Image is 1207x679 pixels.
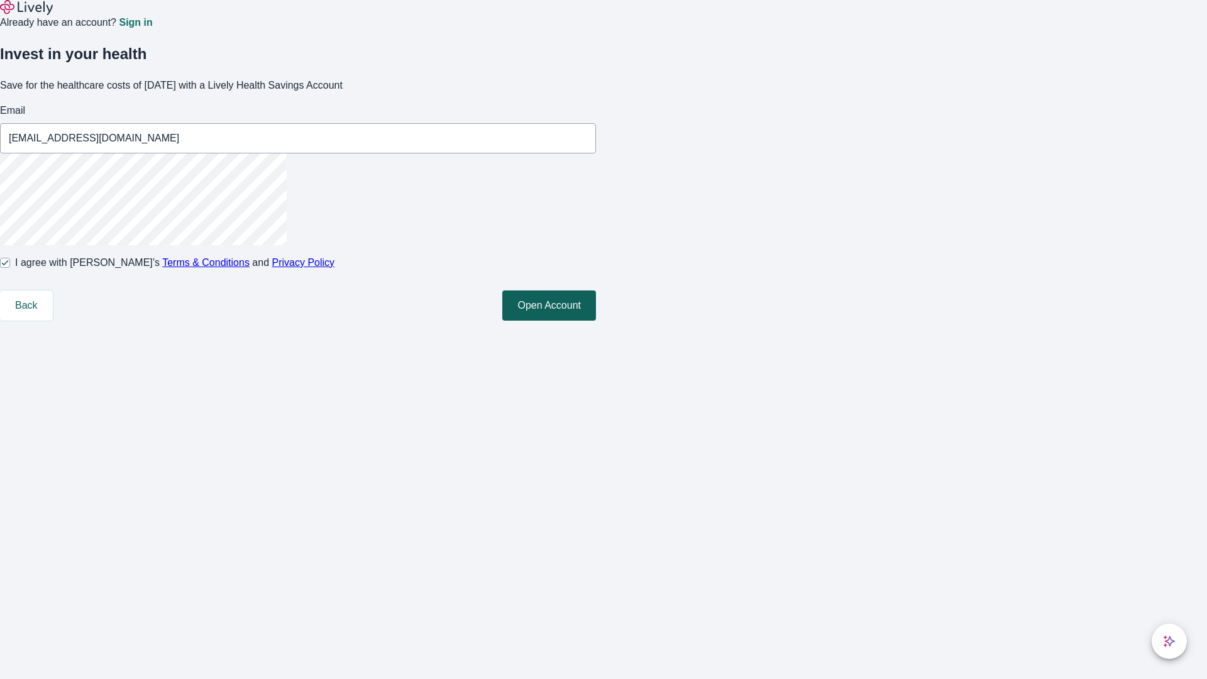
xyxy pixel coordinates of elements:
button: chat [1152,624,1187,659]
a: Privacy Policy [272,257,335,268]
a: Terms & Conditions [162,257,250,268]
a: Sign in [119,18,152,28]
span: I agree with [PERSON_NAME]’s and [15,255,334,270]
button: Open Account [502,290,596,321]
svg: Lively AI Assistant [1163,635,1176,648]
